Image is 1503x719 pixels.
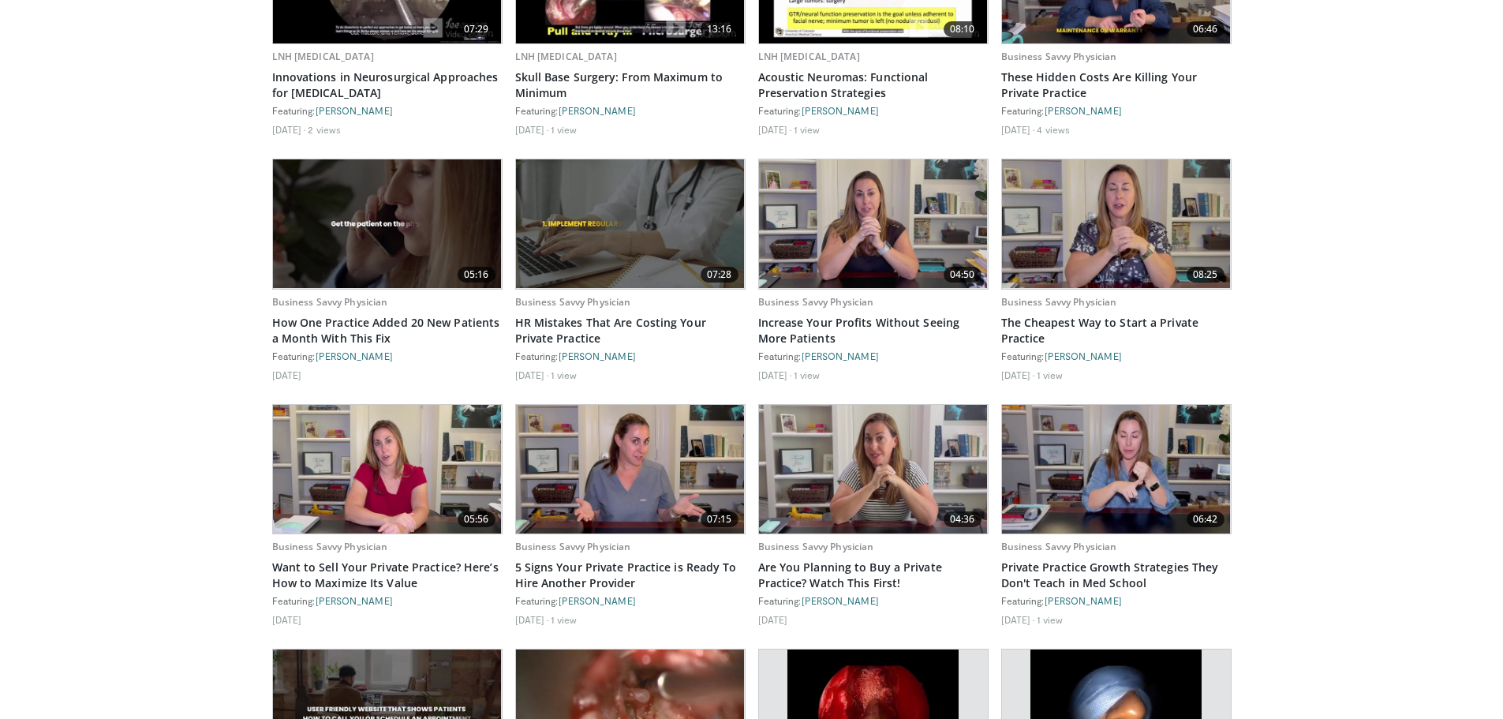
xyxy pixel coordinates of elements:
[1187,267,1224,283] span: 08:25
[1037,123,1070,136] li: 4 views
[759,405,988,534] a: 04:36
[559,105,636,116] a: [PERSON_NAME]
[551,613,577,626] li: 1 view
[1002,405,1231,534] a: 06:42
[272,613,302,626] li: [DATE]
[551,123,577,136] li: 1 view
[458,21,495,37] span: 07:29
[559,350,636,361] a: [PERSON_NAME]
[1045,105,1122,116] a: [PERSON_NAME]
[758,613,788,626] li: [DATE]
[759,159,988,288] img: ff4f6752-beec-4b8f-bfdb-2ff78b250362.620x360_q85_upscale.jpg
[701,267,738,283] span: 07:28
[758,350,989,362] div: Featuring:
[1002,405,1231,534] img: edcfda69-97e3-4e55-b5d0-be36825368fb.620x360_q85_upscale.jpg
[515,69,746,101] a: Skull Base Surgery: From Maximum to Minimum
[272,350,503,362] div: Featuring:
[515,123,549,136] li: [DATE]
[944,267,981,283] span: 04:50
[515,315,746,346] a: HR Mistakes That Are Costing Your Private Practice
[1001,315,1232,346] a: The Cheapest Way to Start a Private Practice
[758,295,874,309] a: Business Savvy Physician
[1001,350,1232,362] div: Featuring:
[273,405,502,534] a: 05:56
[758,369,792,381] li: [DATE]
[701,511,738,527] span: 07:15
[272,594,503,607] div: Featuring:
[758,315,989,346] a: Increase Your Profits Without Seeing More Patients
[272,560,503,591] a: Want to Sell Your Private Practice? Here’s How to Maximize Its Value
[802,105,879,116] a: [PERSON_NAME]
[272,540,388,553] a: Business Savvy Physician
[316,350,393,361] a: [PERSON_NAME]
[515,295,631,309] a: Business Savvy Physician
[1001,295,1117,309] a: Business Savvy Physician
[1001,560,1232,591] a: Private Practice Growth Strategies They Don't Teach in Med School
[802,350,879,361] a: [PERSON_NAME]
[758,540,874,553] a: Business Savvy Physician
[272,369,302,381] li: [DATE]
[1002,159,1231,288] img: cd4d8629-e8bf-4603-9148-aeed655cd7ee.620x360_q85_upscale.jpg
[515,369,549,381] li: [DATE]
[758,123,792,136] li: [DATE]
[759,405,988,534] img: d8d0c5e1-0535-4009-b1a2-e278f99d6af1.620x360_q85_upscale.jpg
[1037,369,1063,381] li: 1 view
[272,50,374,63] a: LNH [MEDICAL_DATA]
[515,613,549,626] li: [DATE]
[758,594,989,607] div: Featuring:
[458,511,495,527] span: 05:56
[559,595,636,606] a: [PERSON_NAME]
[1001,613,1035,626] li: [DATE]
[515,50,617,63] a: LNH [MEDICAL_DATA]
[308,123,341,136] li: 2 views
[1001,594,1232,607] div: Featuring:
[794,369,820,381] li: 1 view
[273,405,502,534] img: cb649aa8-77ba-49bd-8b8e-ab770abf61a7.620x360_q85_upscale.jpg
[1045,595,1122,606] a: [PERSON_NAME]
[1001,369,1035,381] li: [DATE]
[273,159,502,288] a: 05:16
[944,511,981,527] span: 04:36
[1187,511,1224,527] span: 06:42
[759,159,988,288] a: 04:50
[758,69,989,101] a: Acoustic Neuromas: Functional Preservation Strategies
[516,159,745,288] a: 07:28
[802,595,879,606] a: [PERSON_NAME]
[1045,350,1122,361] a: [PERSON_NAME]
[516,159,745,288] img: da0e661b-3178-4e6d-891c-fa74c539f1a2.620x360_q85_upscale.jpg
[1187,21,1224,37] span: 06:46
[758,560,989,591] a: Are You Planning to Buy a Private Practice? Watch This First!
[1001,540,1117,553] a: Business Savvy Physician
[1001,104,1232,117] div: Featuring:
[515,594,746,607] div: Featuring:
[701,21,738,37] span: 13:16
[1001,50,1117,63] a: Business Savvy Physician
[316,595,393,606] a: [PERSON_NAME]
[1002,159,1231,288] a: 08:25
[758,104,989,117] div: Featuring:
[944,21,981,37] span: 08:10
[1037,613,1063,626] li: 1 view
[1001,123,1035,136] li: [DATE]
[515,540,631,553] a: Business Savvy Physician
[273,159,502,288] img: 91028a78-7887-4b73-aa20-d4fc93d7df92.620x360_q85_upscale.jpg
[272,69,503,101] a: Innovations in Neurosurgical Approaches for [MEDICAL_DATA]
[458,267,495,283] span: 05:16
[551,369,577,381] li: 1 view
[794,123,820,136] li: 1 view
[516,405,745,534] img: f7e254ea-29fc-4d00-a48b-c28603052297.620x360_q85_upscale.jpg
[272,123,306,136] li: [DATE]
[272,104,503,117] div: Featuring:
[758,50,860,63] a: LNH [MEDICAL_DATA]
[515,560,746,591] a: 5 Signs Your Private Practice is Ready To Hire Another Provider
[1001,69,1232,101] a: These Hidden Costs Are Killing Your Private Practice
[515,350,746,362] div: Featuring:
[272,295,388,309] a: Business Savvy Physician
[316,105,393,116] a: [PERSON_NAME]
[515,104,746,117] div: Featuring:
[272,315,503,346] a: How One Practice Added 20 New Patients a Month With This Fix
[516,405,745,534] a: 07:15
